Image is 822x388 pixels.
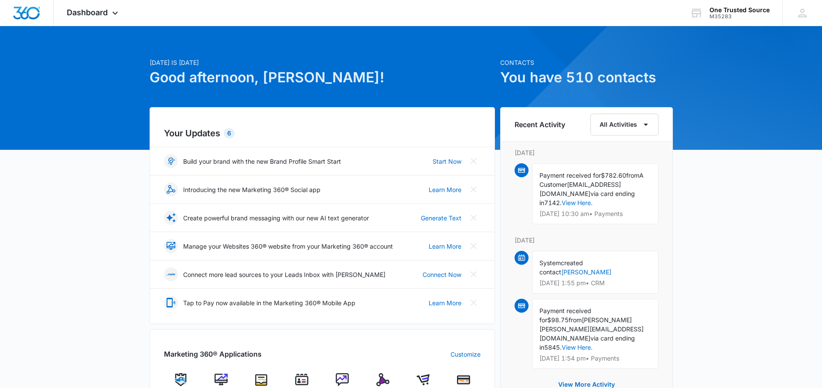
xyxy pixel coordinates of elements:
[515,148,658,157] p: [DATE]
[539,280,651,286] p: [DATE] 1:55 pm • CRM
[544,344,562,351] span: 5845.
[183,157,341,166] p: Build your brand with the new Brand Profile Smart Start
[539,355,651,361] p: [DATE] 1:54 pm • Payments
[515,236,658,245] p: [DATE]
[224,128,235,138] div: 6
[500,58,673,67] p: Contacts
[183,270,385,279] p: Connect more lead sources to your Leads Inbox with [PERSON_NAME]
[626,172,639,179] span: from
[433,157,461,166] a: Start Now
[423,270,461,279] a: Connect Now
[421,213,461,223] a: Generate Text
[561,268,611,276] a: [PERSON_NAME]
[562,344,593,351] a: View Here.
[515,119,565,130] h6: Recent Activity
[539,325,644,342] span: [PERSON_NAME][EMAIL_ADDRESS][DOMAIN_NAME]
[544,199,562,206] span: 7142.
[467,296,481,310] button: Close
[164,127,481,140] h2: Your Updates
[539,259,561,267] span: System
[709,7,770,13] div: account name
[429,242,461,251] a: Learn More
[183,242,393,251] p: Manage your Websites 360® website from your Marketing 360® account
[590,114,658,135] button: All Activities
[450,350,481,359] a: Customize
[539,172,601,179] span: Payment received for
[467,154,481,168] button: Close
[539,259,583,276] span: created contact
[429,185,461,194] a: Learn More
[569,316,582,324] span: from
[164,349,262,359] h2: Marketing 360® Applications
[547,316,569,324] span: $98.75
[562,199,593,206] a: View Here.
[67,8,108,17] span: Dashboard
[183,185,321,194] p: Introducing the new Marketing 360® Social app
[601,172,626,179] span: $782.60
[183,298,355,307] p: Tap to Pay now available in the Marketing 360® Mobile App
[709,13,770,20] div: account id
[500,67,673,88] h1: You have 510 contacts
[539,211,651,217] p: [DATE] 10:30 am • Payments
[467,239,481,253] button: Close
[539,181,621,197] span: [EMAIL_ADDRESS][DOMAIN_NAME]
[429,298,461,307] a: Learn More
[467,211,481,225] button: Close
[582,316,632,324] span: [PERSON_NAME]
[539,307,591,324] span: Payment received for
[183,213,369,223] p: Create powerful brand messaging with our new AI text generator
[467,267,481,281] button: Close
[150,58,495,67] p: [DATE] is [DATE]
[467,182,481,196] button: Close
[150,67,495,88] h1: Good afternoon, [PERSON_NAME]!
